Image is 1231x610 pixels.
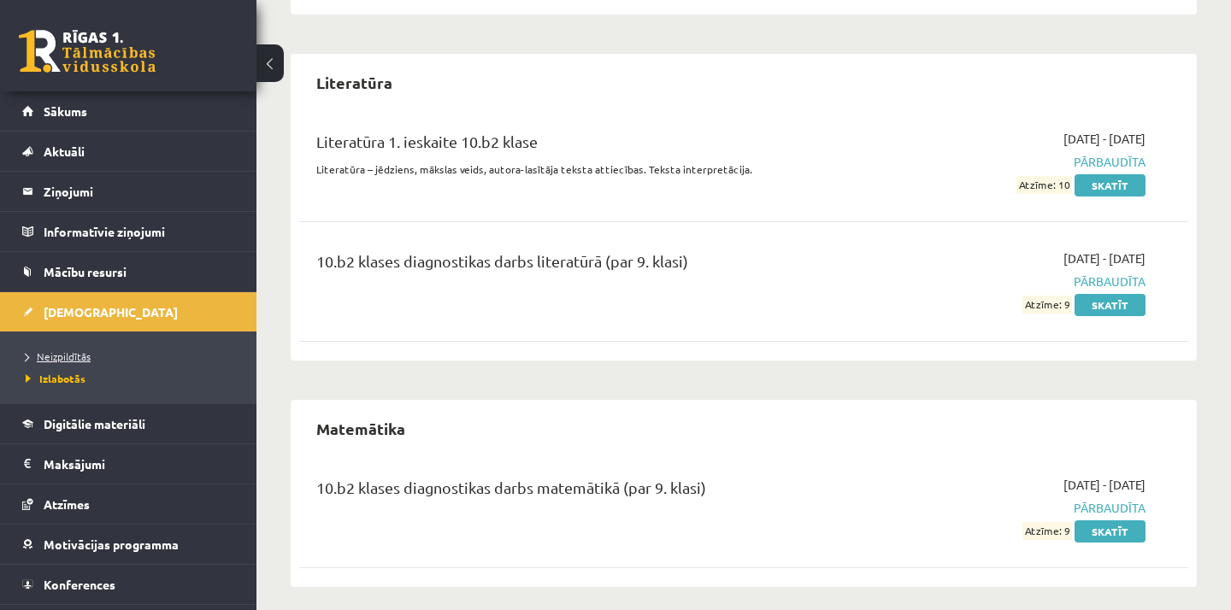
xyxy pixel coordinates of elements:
span: [DEMOGRAPHIC_DATA] [44,304,178,320]
span: Atzīme: 9 [1022,296,1072,314]
span: Konferences [44,577,115,592]
span: [DATE] - [DATE] [1063,130,1146,148]
span: Pārbaudīta [886,499,1146,517]
a: Konferences [22,565,235,604]
legend: Informatīvie ziņojumi [44,212,235,251]
a: Digitālie materiāli [22,404,235,443]
span: Sākums [44,103,87,119]
a: Skatīt [1075,294,1146,316]
div: Literatūra 1. ieskaite 10.b2 klase [316,130,861,161]
a: Maksājumi [22,444,235,484]
a: Mācību resursi [22,252,235,291]
span: [DATE] - [DATE] [1063,476,1146,494]
a: [DEMOGRAPHIC_DATA] [22,292,235,331]
h2: Literatūra [299,62,409,103]
a: Izlabotās [26,371,239,386]
span: Atzīme: 10 [1016,176,1072,194]
span: Izlabotās [26,372,85,385]
a: Aktuāli [22,132,235,171]
div: 10.b2 klases diagnostikas darbs literatūrā (par 9. klasi) [316,249,861,281]
span: Mācību resursi [44,264,127,279]
a: Skatīt [1075,520,1146,543]
a: Skatīt [1075,174,1146,196]
a: Ziņojumi [22,172,235,211]
a: Informatīvie ziņojumi [22,212,235,251]
span: [DATE] - [DATE] [1063,249,1146,267]
a: Motivācijas programma [22,525,235,564]
div: 10.b2 klases diagnostikas darbs matemātikā (par 9. klasi) [316,476,861,507]
span: Pārbaudīta [886,273,1146,290]
legend: Maksājumi [44,444,235,484]
p: Literatūra – jēdziens, mākslas veids, autora-lasītāja teksta attiecības. Teksta interpretācija. [316,161,861,177]
a: Sākums [22,91,235,131]
legend: Ziņojumi [44,172,235,211]
span: Atzīmes [44,496,90,512]
a: Rīgas 1. Tālmācības vidusskola [19,30,156,73]
span: Neizpildītās [26,349,91,363]
span: Aktuāli [44,144,85,159]
span: Atzīme: 9 [1022,522,1072,540]
span: Motivācijas programma [44,537,179,552]
a: Neizpildītās [26,349,239,364]
span: Digitālie materiāli [44,416,145,431]
a: Atzīmes [22,484,235,524]
h2: Matemātika [299,408,422,449]
span: Pārbaudīta [886,153,1146,171]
